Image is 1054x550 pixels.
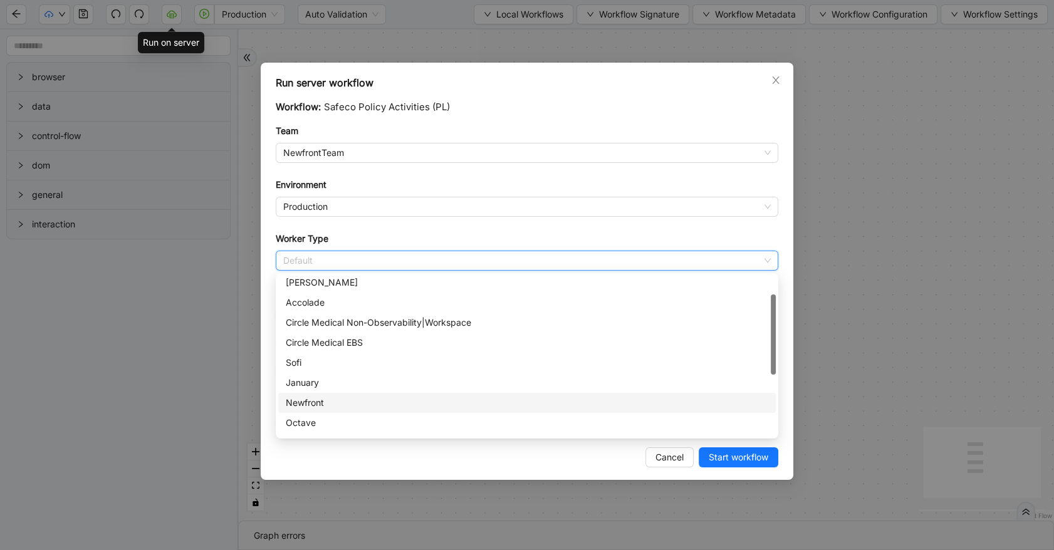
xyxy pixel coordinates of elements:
[283,197,771,216] span: Production
[286,416,768,430] div: Octave
[645,447,694,467] button: Cancel
[278,373,776,393] div: January
[276,232,328,246] label: Worker Type
[278,293,776,313] div: Accolade
[286,356,768,370] div: Sofi
[278,393,776,413] div: Newfront
[276,178,326,192] label: Environment
[324,101,450,113] span: Safeco Policy Activities (PL)
[278,333,776,353] div: Circle Medical EBS
[278,353,776,373] div: Sofi
[286,396,768,410] div: Newfront
[278,413,776,433] div: Octave
[286,316,768,329] div: Circle Medical Non-Observability|Workspace
[769,73,783,87] button: Close
[138,32,204,53] div: Run on server
[276,75,778,90] div: Run server workflow
[283,251,771,270] span: Default
[655,450,684,464] span: Cancel
[286,276,768,289] div: [PERSON_NAME]
[283,143,771,162] span: NewfrontTeam
[286,376,768,390] div: January
[286,296,768,309] div: Accolade
[699,447,778,467] button: Start workflow
[276,124,298,138] label: Team
[278,433,776,453] div: Rothman
[276,101,321,113] span: Workflow:
[771,75,781,85] span: close
[278,272,776,293] div: Alma
[286,336,768,350] div: Circle Medical EBS
[278,313,776,333] div: Circle Medical Non-Observability|Workspace
[709,450,768,464] span: Start workflow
